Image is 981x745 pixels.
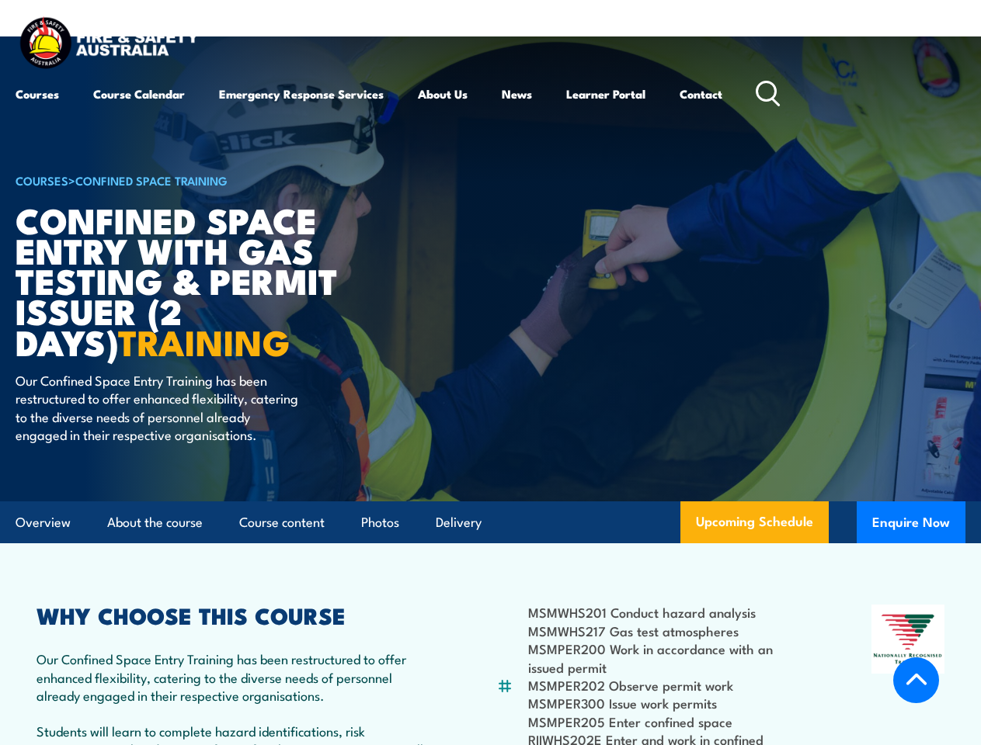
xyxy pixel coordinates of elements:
[93,75,185,113] a: Course Calendar
[528,622,806,639] li: MSMWHS217 Gas test atmospheres
[528,676,806,694] li: MSMPER202 Observe permit work
[436,502,482,543] a: Delivery
[528,694,806,712] li: MSMPER300 Issue work permits
[361,502,399,543] a: Photos
[857,501,965,543] button: Enquire Now
[118,314,290,368] strong: TRAINING
[16,204,399,356] h1: Confined Space Entry with Gas Testing & Permit Issuer (2 days)
[75,172,228,189] a: Confined Space Training
[680,75,722,113] a: Contact
[37,650,430,704] p: Our Confined Space Entry Training has been restructured to offer enhanced flexibility, catering t...
[16,75,59,113] a: Courses
[528,639,806,676] li: MSMPER200 Work in accordance with an issued permit
[16,502,71,543] a: Overview
[528,603,806,621] li: MSMWHS201 Conduct hazard analysis
[16,172,68,189] a: COURSES
[528,712,806,730] li: MSMPER205 Enter confined space
[871,605,944,674] img: Nationally Recognised Training logo.
[239,502,325,543] a: Course content
[418,75,468,113] a: About Us
[37,605,430,625] h2: WHY CHOOSE THIS COURSE
[502,75,532,113] a: News
[566,75,645,113] a: Learner Portal
[16,371,299,444] p: Our Confined Space Entry Training has been restructured to offer enhanced flexibility, catering t...
[680,501,829,543] a: Upcoming Schedule
[219,75,384,113] a: Emergency Response Services
[16,171,399,189] h6: >
[107,502,203,543] a: About the course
